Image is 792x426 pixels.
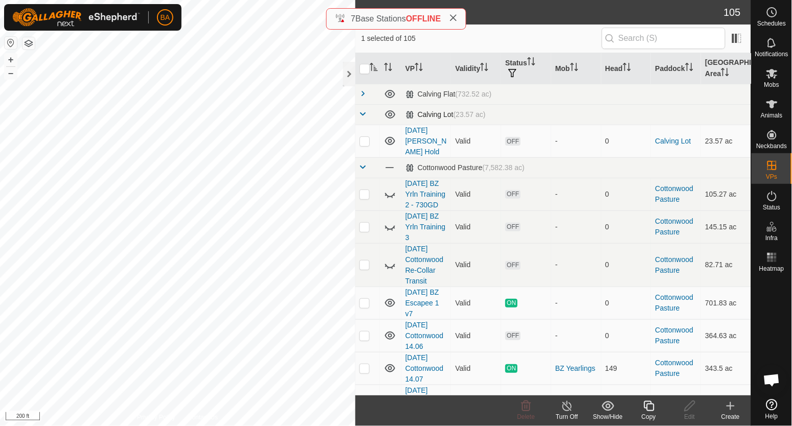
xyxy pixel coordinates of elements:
[710,412,751,421] div: Create
[161,12,170,23] span: BA
[765,413,778,419] span: Help
[454,110,486,119] span: (23.57 ac)
[505,190,521,199] span: OFF
[757,365,787,395] div: Open chat
[480,64,488,73] p-sorticon: Activate to sort
[602,28,726,49] input: Search (S)
[384,64,392,73] p-sorticon: Activate to sort
[505,137,521,146] span: OFF
[501,53,551,84] th: Status
[351,14,355,23] span: 7
[405,353,444,383] a: [DATE] Cottonwood 14.07
[405,179,446,209] a: [DATE] BZ Yrln Training 2 - 730GD
[570,64,578,73] p-sorticon: Activate to sort
[5,54,17,66] button: +
[451,243,501,287] td: Valid
[701,125,751,157] td: 23.57 ac
[547,412,587,421] div: Turn Off
[555,330,597,341] div: -
[752,395,792,423] a: Help
[405,163,525,172] div: Cottonwood Pasture
[361,6,724,18] h2: In Rotation
[415,64,423,73] p-sorticon: Activate to sort
[406,14,441,23] span: OFFLINE
[587,412,628,421] div: Show/Hide
[685,64,693,73] p-sorticon: Activate to sort
[555,189,597,200] div: -
[482,163,525,172] span: (7,582.38 ac)
[188,413,218,422] a: Contact Us
[405,212,446,242] a: [DATE] BZ Yrln Training 3
[405,90,492,99] div: Calving Flat
[655,293,693,312] a: Cottonwood Pasture
[601,53,651,84] th: Head
[601,352,651,385] td: 149
[721,69,729,78] p-sorticon: Activate to sort
[505,299,517,307] span: ON
[505,223,521,231] span: OFF
[701,243,751,287] td: 82.71 ac
[137,413,175,422] a: Privacy Policy
[355,14,406,23] span: Base Stations
[5,37,17,49] button: Reset Map
[651,53,701,84] th: Paddock
[655,326,693,345] a: Cottonwood Pasture
[763,204,780,210] span: Status
[655,184,693,203] a: Cottonwood Pasture
[555,259,597,270] div: -
[601,210,651,243] td: 0
[601,125,651,157] td: 0
[5,67,17,79] button: –
[455,90,491,98] span: (732.52 ac)
[505,332,521,340] span: OFF
[361,33,602,44] span: 1 selected of 105
[765,235,778,241] span: Infra
[764,82,779,88] span: Mobs
[628,412,669,421] div: Copy
[761,112,783,119] span: Animals
[601,243,651,287] td: 0
[601,178,651,210] td: 0
[701,319,751,352] td: 364.63 ac
[669,412,710,421] div: Edit
[724,5,741,20] span: 105
[601,319,651,352] td: 0
[405,321,444,350] a: [DATE] Cottonwood 14.06
[451,125,501,157] td: Valid
[12,8,140,27] img: Gallagher Logo
[451,287,501,319] td: Valid
[527,59,535,67] p-sorticon: Activate to sort
[451,319,501,352] td: Valid
[505,261,521,270] span: OFF
[405,110,486,119] div: Calving Lot
[766,174,777,180] span: VPs
[451,178,501,210] td: Valid
[405,288,439,318] a: [DATE] BZ Escapee 1 v7
[555,222,597,232] div: -
[759,266,784,272] span: Heatmap
[701,178,751,210] td: 105.27 ac
[22,37,35,50] button: Map Layers
[701,53,751,84] th: [GEOGRAPHIC_DATA] Area
[555,136,597,147] div: -
[517,413,535,420] span: Delete
[555,363,597,374] div: BZ Yearlings
[451,352,501,385] td: Valid
[655,217,693,236] a: Cottonwood Pasture
[505,364,517,373] span: ON
[655,359,693,377] a: Cottonwood Pasture
[756,143,787,149] span: Neckbands
[451,210,501,243] td: Valid
[370,64,378,73] p-sorticon: Activate to sort
[755,51,788,57] span: Notifications
[655,137,691,145] a: Calving Lot
[701,352,751,385] td: 343.5 ac
[701,287,751,319] td: 701.83 ac
[401,53,451,84] th: VP
[451,53,501,84] th: Validity
[701,210,751,243] td: 145.15 ac
[655,255,693,274] a: Cottonwood Pasture
[601,287,651,319] td: 0
[623,64,631,73] p-sorticon: Activate to sort
[405,245,444,285] a: [DATE] Cottonwood Re-Collar Transit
